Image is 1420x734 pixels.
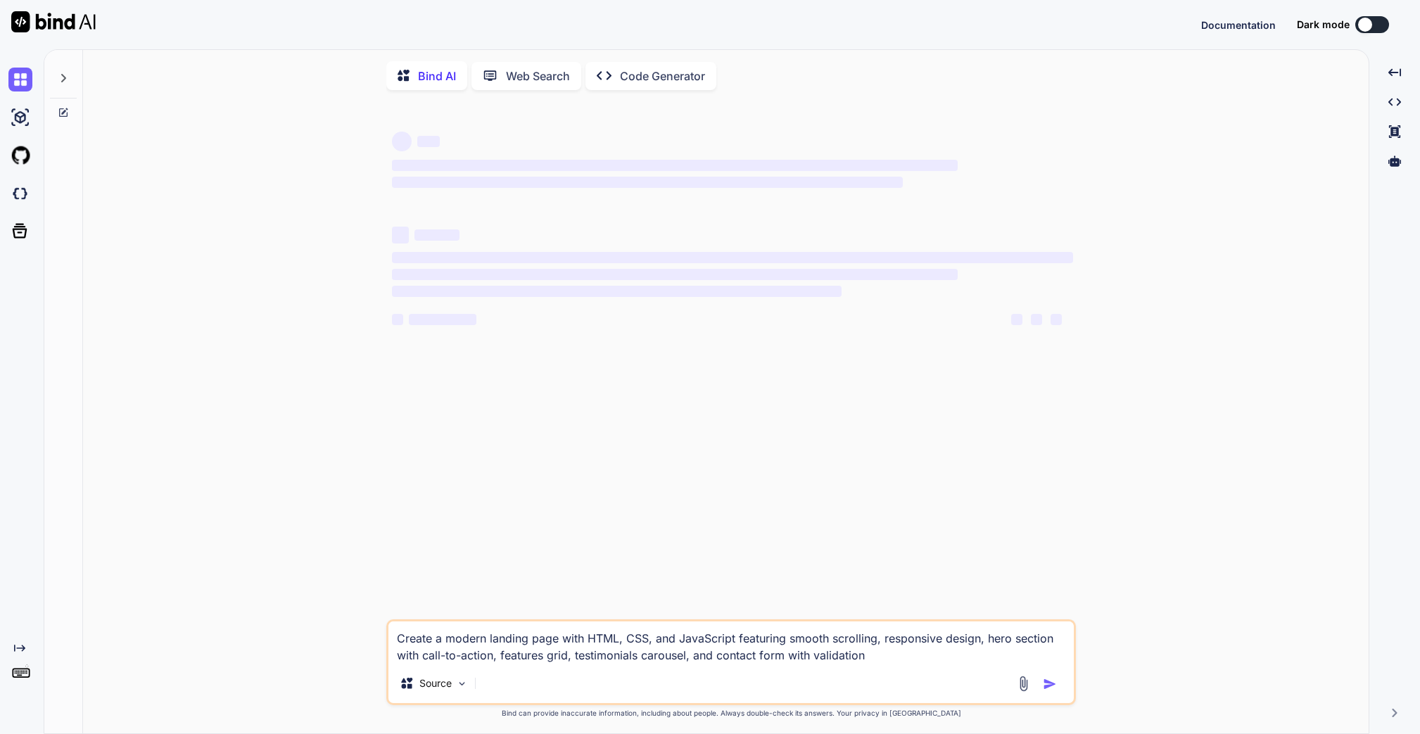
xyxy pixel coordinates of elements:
[1051,314,1062,325] span: ‌
[392,227,409,243] span: ‌
[1201,19,1276,31] span: Documentation
[392,177,903,188] span: ‌
[1201,18,1276,32] button: Documentation
[392,160,957,171] span: ‌
[1011,314,1022,325] span: ‌
[8,68,32,91] img: chat
[1015,676,1032,692] img: attachment
[418,68,456,84] p: Bind AI
[386,708,1076,719] p: Bind can provide inaccurate information, including about people. Always double-check its answers....
[8,106,32,129] img: ai-studio
[392,132,412,151] span: ‌
[414,229,459,241] span: ‌
[417,136,440,147] span: ‌
[388,621,1074,664] textarea: Create a modern landing page with HTML, CSS, and JavaScript featuring smooth scrolling, responsiv...
[392,252,1073,263] span: ‌
[1043,677,1057,691] img: icon
[8,182,32,205] img: darkCloudIdeIcon
[409,314,476,325] span: ‌
[419,676,452,690] p: Source
[506,68,570,84] p: Web Search
[1297,18,1350,32] span: Dark mode
[1031,314,1042,325] span: ‌
[456,678,468,690] img: Pick Models
[8,144,32,167] img: githubLight
[392,286,842,297] span: ‌
[392,269,957,280] span: ‌
[11,11,96,32] img: Bind AI
[620,68,705,84] p: Code Generator
[392,314,403,325] span: ‌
